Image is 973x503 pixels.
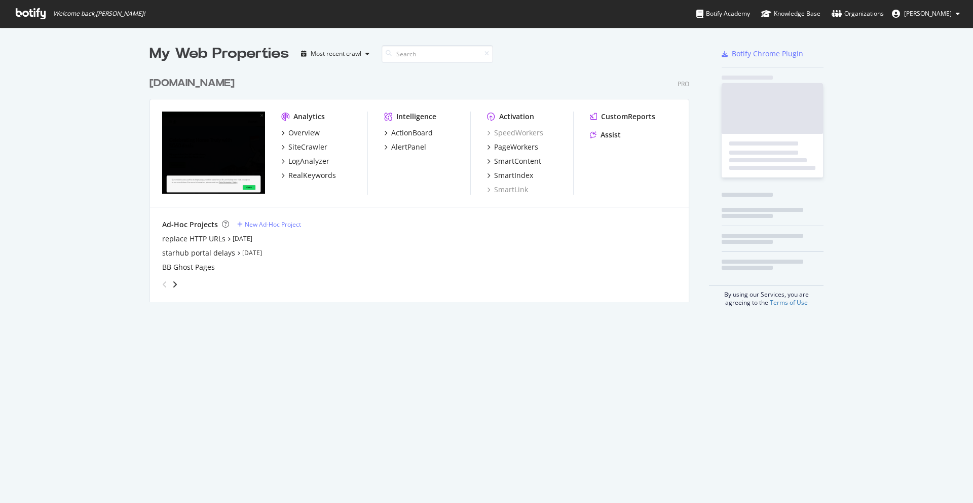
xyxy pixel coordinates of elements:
div: Activation [499,112,534,122]
a: Overview [281,128,320,138]
a: New Ad-Hoc Project [237,220,301,229]
div: RealKeywords [288,170,336,181]
div: Botify Academy [696,9,750,19]
a: AlertPanel [384,142,426,152]
div: Knowledge Base [761,9,820,19]
div: Most recent crawl [311,51,361,57]
div: [DOMAIN_NAME] [149,76,235,91]
a: [DATE] [242,248,262,257]
div: SmartIndex [494,170,533,181]
input: Search [382,45,493,63]
button: Most recent crawl [297,46,373,62]
a: replace HTTP URLs [162,234,226,244]
div: Analytics [293,112,325,122]
div: PageWorkers [494,142,538,152]
a: SmartContent [487,156,541,166]
div: SiteCrawler [288,142,327,152]
a: BB Ghost Pages [162,262,215,272]
div: New Ad-Hoc Project [245,220,301,229]
div: LogAnalyzer [288,156,329,166]
a: Assist [590,130,621,140]
button: [PERSON_NAME] [884,6,968,22]
a: ActionBoard [384,128,433,138]
div: CustomReports [601,112,655,122]
a: Botify Chrome Plugin [722,49,803,59]
div: Botify Chrome Plugin [732,49,803,59]
span: Welcome back, [PERSON_NAME] ! [53,10,145,18]
div: AlertPanel [391,142,426,152]
a: SiteCrawler [281,142,327,152]
a: CustomReports [590,112,655,122]
div: SmartContent [494,156,541,166]
div: Pro [678,80,689,88]
a: Terms of Use [770,298,808,307]
a: starhub portal delays [162,248,235,258]
div: My Web Properties [149,44,289,64]
a: PageWorkers [487,142,538,152]
div: angle-right [171,279,178,290]
a: [DATE] [233,234,252,243]
div: Overview [288,128,320,138]
a: LogAnalyzer [281,156,329,166]
div: ActionBoard [391,128,433,138]
div: Organizations [832,9,884,19]
a: RealKeywords [281,170,336,181]
div: Ad-Hoc Projects [162,220,218,230]
div: By using our Services, you are agreeing to the [709,285,824,307]
div: Assist [601,130,621,140]
a: [DOMAIN_NAME] [149,76,239,91]
div: Intelligence [396,112,436,122]
img: starhub.com [162,112,265,194]
div: angle-left [158,276,171,293]
div: grid [149,64,697,302]
span: Jackie Kang [904,9,952,18]
a: SpeedWorkers [487,128,543,138]
a: SmartLink [487,185,528,195]
a: SmartIndex [487,170,533,181]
